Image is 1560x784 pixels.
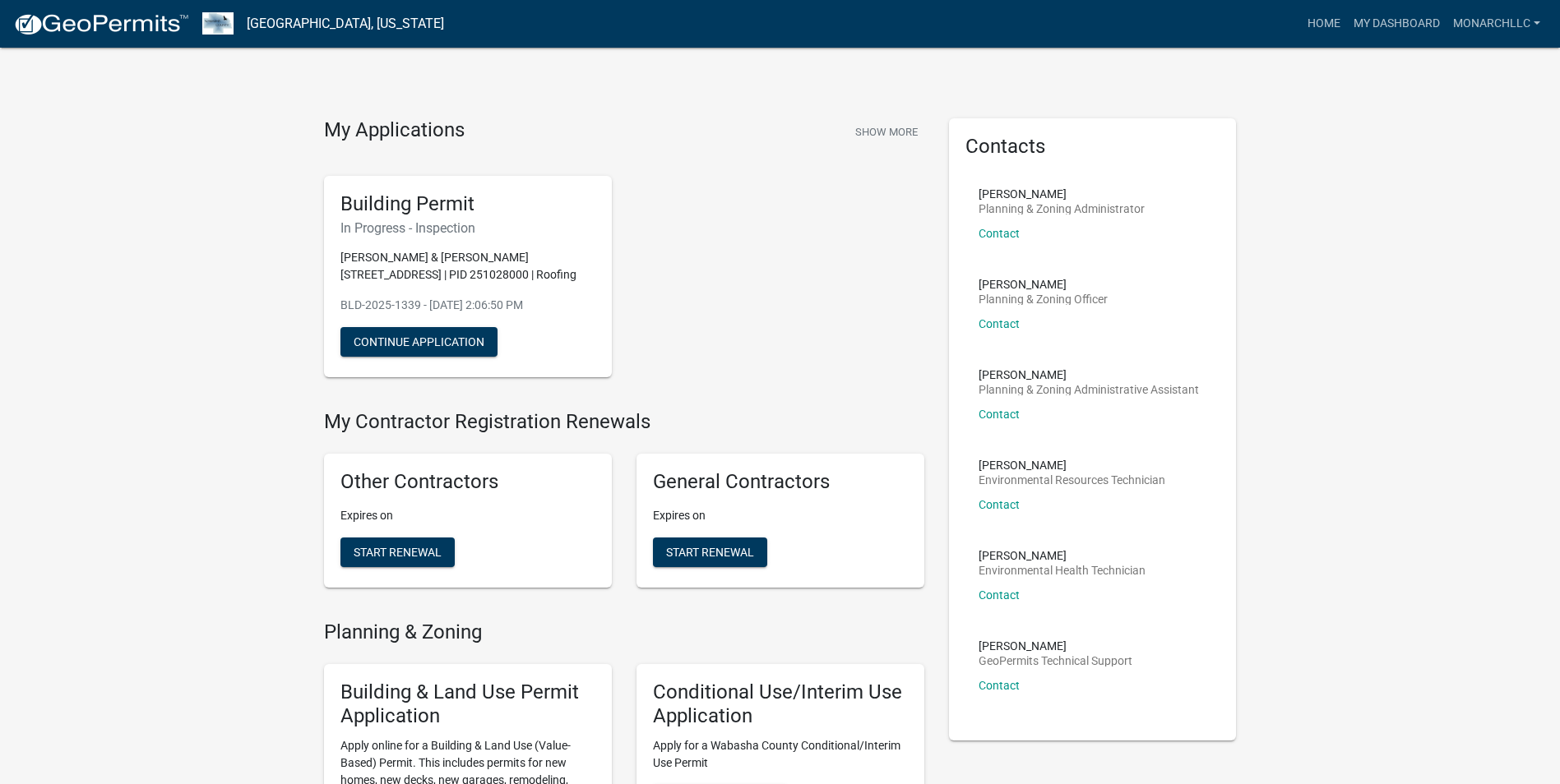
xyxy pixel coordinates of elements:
[324,118,465,143] h4: My Applications
[340,297,595,314] p: BLD-2025-1339 - [DATE] 2:06:50 PM
[324,410,924,434] h4: My Contractor Registration Renewals
[340,680,595,728] h5: Building & Land Use Permit Application
[979,369,1199,380] p: [PERSON_NAME]
[1447,8,1547,39] a: MonarchLLC
[340,537,455,567] button: Start Renewal
[979,188,1145,200] p: [PERSON_NAME]
[965,135,1220,159] h5: Contacts
[979,588,1020,602] a: Contact
[979,317,1020,330] a: Contact
[1347,8,1447,39] a: My Dashboard
[979,640,1132,652] p: [PERSON_NAME]
[979,550,1146,561] p: [PERSON_NAME]
[979,679,1020,692] a: Contact
[666,546,754,559] span: Start Renewal
[979,203,1145,214] p: Planning & Zoning Administrator
[324,620,924,644] h4: Planning & Zoning
[653,737,908,772] p: Apply for a Wabasha County Conditional/Interim Use Permit
[979,279,1108,290] p: [PERSON_NAME]
[354,546,442,559] span: Start Renewal
[653,507,908,524] p: Expires on
[979,293,1108,305] p: Planning & Zoning Officer
[979,459,1165,471] p: [PERSON_NAME]
[340,327,498,357] button: Continue Application
[202,12,234,35] img: Wabasha County, Minnesota
[340,507,595,524] p: Expires on
[979,498,1020,511] a: Contact
[979,655,1132,666] p: GeoPermits Technical Support
[979,384,1199,395] p: Planning & Zoning Administrative Assistant
[849,118,924,145] button: Show More
[979,227,1020,240] a: Contact
[340,249,595,284] p: [PERSON_NAME] & [PERSON_NAME] [STREET_ADDRESS] | PID 251028000 | Roofing
[324,410,924,601] wm-registration-list-section: My Contractor Registration Renewals
[653,470,908,494] h5: General Contractors
[979,565,1146,576] p: Environmental Health Technician
[340,192,595,216] h5: Building Permit
[1301,8,1347,39] a: Home
[979,408,1020,421] a: Contact
[653,537,767,567] button: Start Renewal
[340,220,595,236] h6: In Progress - Inspection
[247,10,444,38] a: [GEOGRAPHIC_DATA], [US_STATE]
[653,680,908,728] h5: Conditional Use/Interim Use Application
[340,470,595,494] h5: Other Contractors
[979,474,1165,486] p: Environmental Resources Technician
